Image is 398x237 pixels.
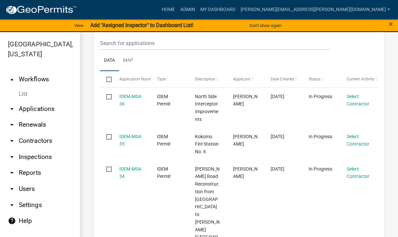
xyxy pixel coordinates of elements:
[119,50,137,71] a: Map
[340,71,378,87] datatable-header-cell: Current Activity
[100,71,113,87] datatable-header-cell: Select
[233,77,250,81] span: Applicant
[8,75,16,83] i: arrow_drop_up
[233,166,258,179] span: Courtney Hessler
[8,169,16,177] i: arrow_drop_down
[195,94,218,122] span: North Side Interceptor Improvements
[8,185,16,193] i: arrow_drop_down
[119,166,142,179] a: IDEM-MS4-34
[271,77,294,81] span: Date Created
[264,71,302,87] datatable-header-cell: Date Created
[159,3,178,16] a: Home
[309,134,332,139] span: In Progress
[271,134,284,139] span: 05/30/2025
[347,77,374,81] span: Current Activity
[8,121,16,129] i: arrow_drop_down
[309,94,332,99] span: In Progress
[226,71,264,87] datatable-header-cell: Applicant
[271,94,284,99] span: 06/16/2025
[389,19,393,29] span: ×
[8,217,16,225] i: help
[157,94,171,107] span: IDEM Permit
[309,166,332,172] span: In Progress
[8,105,16,113] i: arrow_drop_down
[90,22,193,28] strong: Add "Assigned Inspector" to Dashboard List!
[195,77,215,81] span: Description
[309,77,320,81] span: Status
[347,166,369,179] a: Select Contractor
[347,94,369,107] a: Select Contractor
[198,3,238,16] a: My Dashboard
[302,71,340,87] datatable-header-cell: Status
[119,77,156,81] span: Application Number
[8,201,16,209] i: arrow_drop_down
[157,166,171,179] span: IDEM Permit
[100,36,330,50] input: Search for applications
[178,3,198,16] a: Admin
[347,134,369,147] a: Select Contractor
[238,3,393,16] a: [PERSON_NAME][EMAIL_ADDRESS][PERSON_NAME][DOMAIN_NAME]
[247,20,284,31] button: Don't show again
[271,166,284,172] span: 03/17/2025
[233,94,258,107] span: Allison Adams
[157,134,171,147] span: IDEM Permit
[100,50,119,71] a: Data
[195,134,219,155] span: Kokomo Fire Station No. 6
[233,134,258,147] span: Jason Spain
[119,134,142,147] a: IDEM-MS4-35
[8,153,16,161] i: arrow_drop_down
[389,20,393,28] button: Close
[157,77,166,81] span: Type
[113,71,151,87] datatable-header-cell: Application Number
[72,20,86,31] a: View
[151,71,189,87] datatable-header-cell: Type
[189,71,227,87] datatable-header-cell: Description
[119,94,142,107] a: IDEM-MS4-36
[8,137,16,145] i: arrow_drop_down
